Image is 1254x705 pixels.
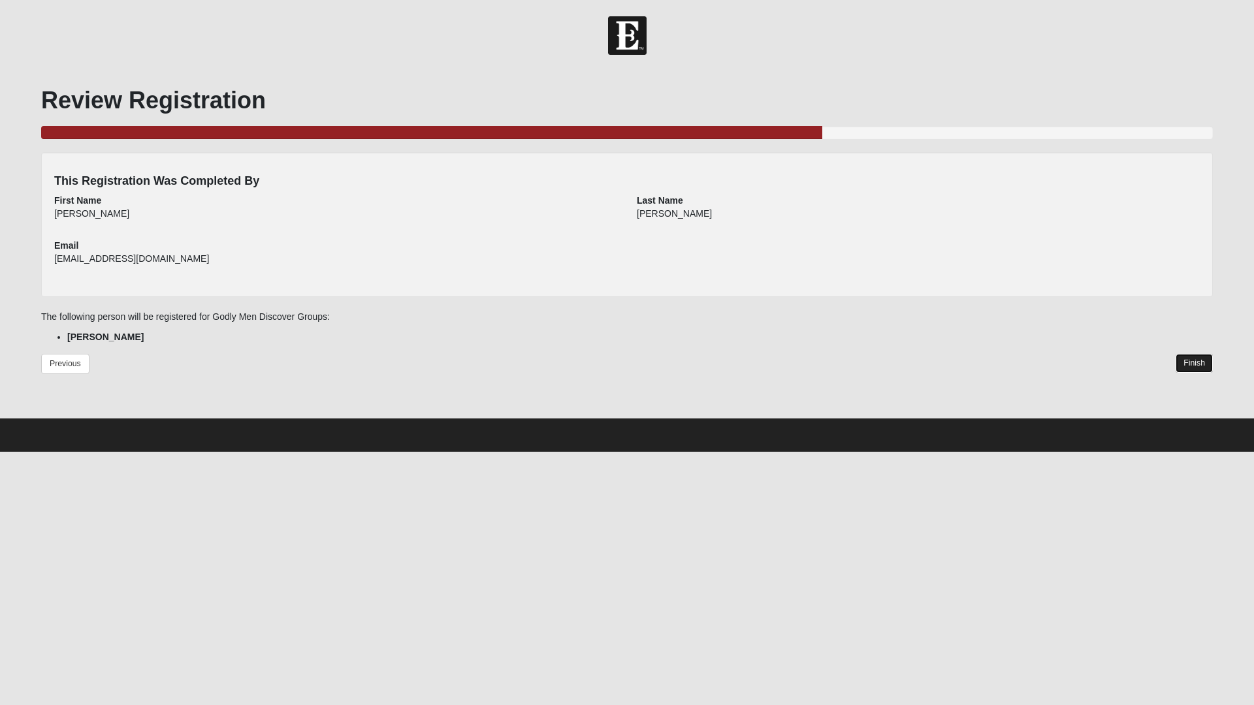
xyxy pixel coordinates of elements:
div: [PERSON_NAME] [637,207,1200,229]
h4: This Registration Was Completed By [54,174,1200,189]
h1: Review Registration [41,86,1213,114]
label: Last Name [637,194,683,207]
strong: [PERSON_NAME] [67,332,144,342]
label: Email [54,239,78,252]
div: [PERSON_NAME] [54,207,617,229]
p: The following person will be registered for Godly Men Discover Groups: [41,310,1213,324]
div: [EMAIL_ADDRESS][DOMAIN_NAME] [54,252,617,274]
img: Church of Eleven22 Logo [608,16,647,55]
label: First Name [54,194,101,207]
a: Finish [1176,354,1213,373]
a: Previous [41,354,89,374]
